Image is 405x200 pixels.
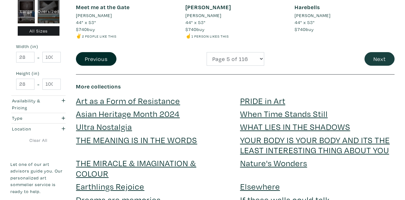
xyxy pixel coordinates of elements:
span: buy [185,26,205,32]
a: Earthlings Rejoice [76,181,144,192]
a: Elsewhere [240,181,280,192]
button: Availability & Pricing [10,96,66,113]
span: $740 [76,26,87,32]
button: Next [364,52,395,66]
span: buy [76,26,95,32]
p: Let one of our art advisors guide you. Our personalized art sommelier service is ready to help. [10,161,66,195]
a: WHAT LIES IN THE SHADOWS [240,121,350,132]
button: Type [10,113,66,124]
div: Availability & Pricing [12,97,50,111]
a: [PERSON_NAME] [76,12,176,19]
li: ✌️ [76,33,176,39]
a: [PERSON_NAME] [295,12,395,19]
div: All Sizes [18,26,59,36]
a: Meet me at the Gate [76,3,130,11]
span: 44" x 53" [295,19,315,25]
a: Ultra Nostalgia [76,121,132,132]
span: - [37,53,40,62]
a: Asian Heritage Month 2024 [76,108,180,119]
span: buy [295,26,314,32]
small: 2 people like this [82,34,116,39]
span: $740 [295,26,306,32]
a: PRIDE in Art [240,95,285,106]
a: Harebells [295,3,320,11]
a: Art as a Form of Resistance [76,95,180,106]
a: Nature's Wonders [240,157,307,168]
span: $740 [185,26,196,32]
small: Width (in) [16,45,61,49]
button: Location [10,124,66,134]
li: [PERSON_NAME] [185,12,221,19]
a: [PERSON_NAME] [185,3,231,11]
small: 1 person likes this [191,34,229,39]
a: THE MEANING IS IN THE WORDS [76,134,197,145]
li: [PERSON_NAME] [295,12,331,19]
div: Location [12,125,50,132]
span: - [37,80,40,88]
div: Type [12,115,50,122]
span: 44" x 53" [76,19,96,25]
a: When Time Stands Still [240,108,328,119]
li: ☝️ [185,33,285,39]
h6: More collections [76,83,395,90]
a: THE MIRACLE & IMAGINATION & COLOUR [76,157,196,179]
li: [PERSON_NAME] [76,12,112,19]
small: Height (in) [16,71,61,76]
span: 44" x 53" [185,19,206,25]
a: YOUR BODY IS YOUR BODY AND ITS THE LEAST INTERESTING THING ABOUT YOU [240,134,390,155]
a: Clear All [10,137,66,144]
a: [PERSON_NAME] [185,12,285,19]
button: Previous [76,52,116,66]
